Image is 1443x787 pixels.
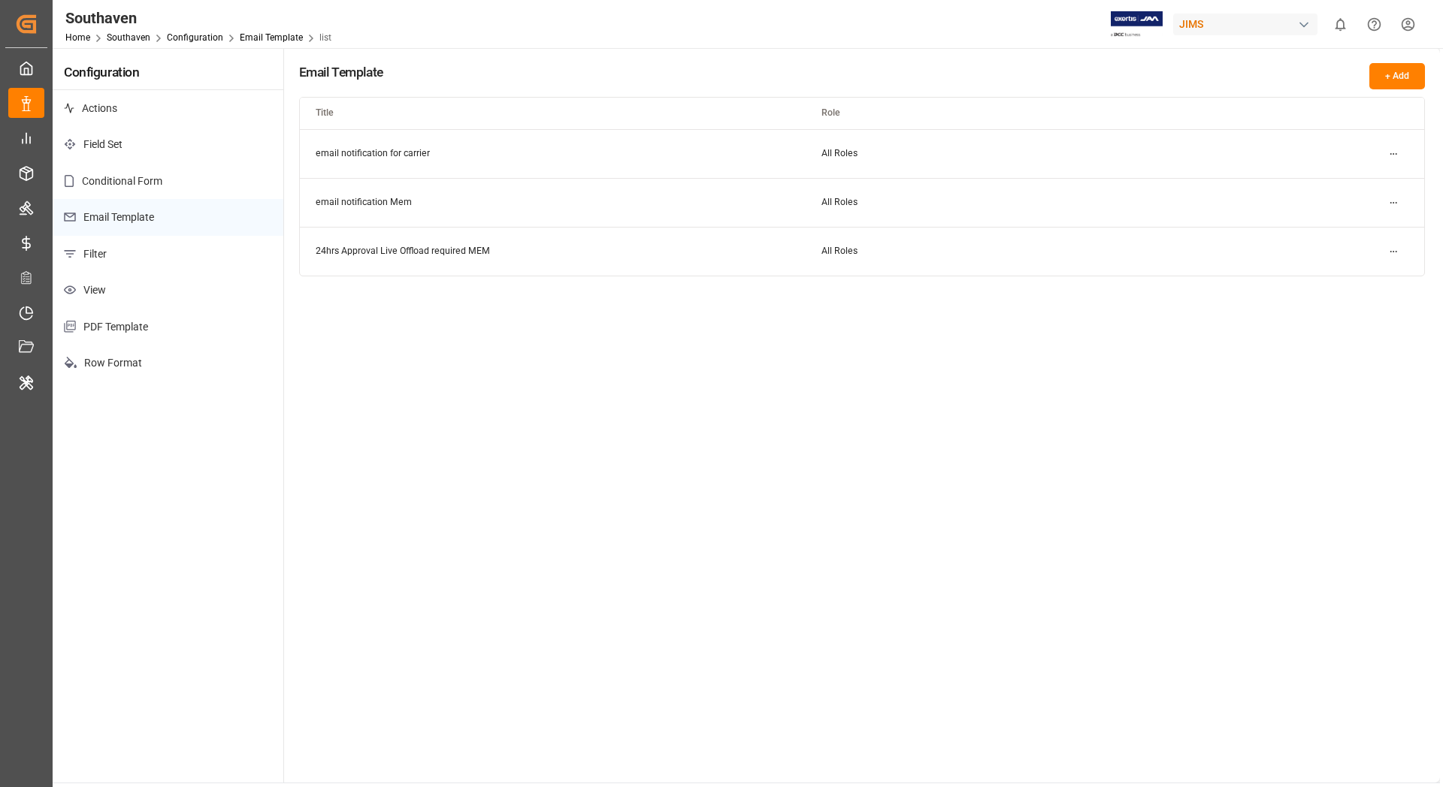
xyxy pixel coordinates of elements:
p: Conditional Form [53,163,283,200]
p: View [53,272,283,309]
button: + Add [1369,63,1425,89]
div: Southaven [65,7,331,29]
div: JIMS [1173,14,1317,35]
h4: Email Template [299,63,383,82]
a: Email Template [240,32,303,43]
img: Exertis%20JAM%20-%20Email%20Logo.jpg_1722504956.jpg [1111,11,1163,38]
td: email notification for carrier [300,129,806,178]
span: All Roles [821,148,858,158]
p: Filter [53,236,283,273]
button: show 0 new notifications [1324,8,1357,41]
button: JIMS [1173,10,1324,38]
p: Actions [53,90,283,127]
td: 24hrs Approval Live Offload required MEM [300,227,806,276]
p: Field Set [53,126,283,163]
th: Title [300,98,806,129]
td: email notification Mem [300,178,806,227]
p: Row Format [53,345,283,381]
a: Home [65,32,90,43]
th: Role [806,98,1311,129]
p: PDF Template [53,309,283,345]
button: Help Center [1357,8,1391,41]
span: All Roles [821,197,858,207]
p: Email Template [53,199,283,236]
h4: Configuration [53,48,283,90]
a: Configuration [167,32,223,43]
a: Southaven [107,32,150,43]
span: All Roles [821,246,858,256]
